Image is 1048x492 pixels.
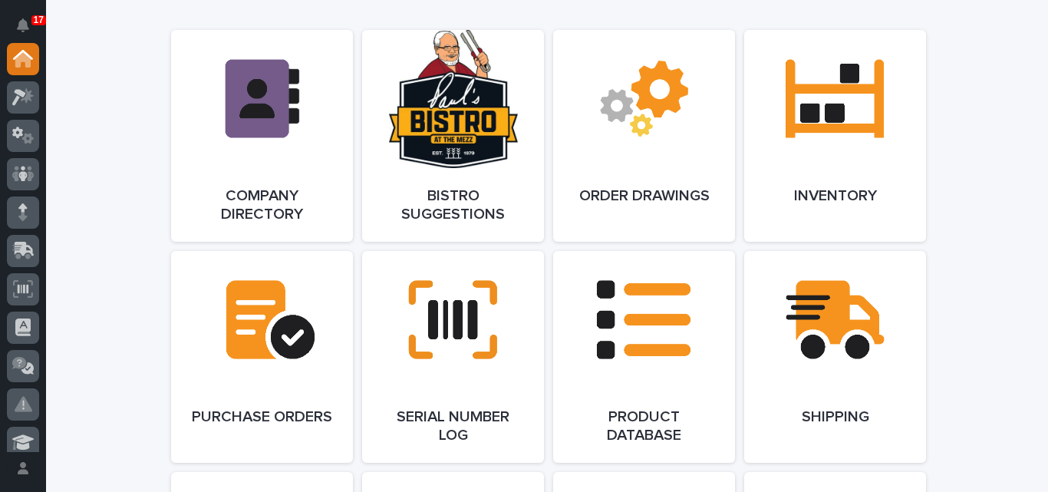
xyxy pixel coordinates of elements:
[34,15,44,25] p: 17
[744,30,926,242] a: Inventory
[362,251,544,463] a: Serial Number Log
[171,30,353,242] a: Company Directory
[7,9,39,41] button: Notifications
[19,18,39,43] div: Notifications17
[744,251,926,463] a: Shipping
[362,30,544,242] a: Bistro Suggestions
[171,251,353,463] a: Purchase Orders
[553,251,735,463] a: Product Database
[553,30,735,242] a: Order Drawings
